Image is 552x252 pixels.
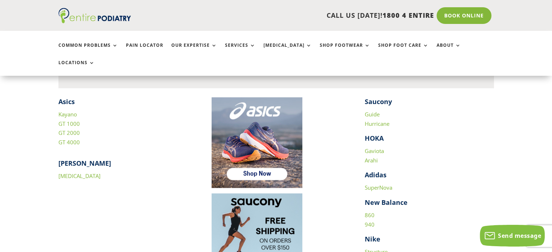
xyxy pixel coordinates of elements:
a: Arahi [365,157,378,164]
a: SuperNova [365,184,392,191]
a: Guide [365,111,380,118]
a: Kayano [58,111,77,118]
a: GT 2000 [58,129,80,136]
a: [MEDICAL_DATA] [263,43,312,58]
span: Send message [498,232,541,240]
strong: New Balance [365,198,408,207]
a: Services [225,43,255,58]
a: Shop Footwear [320,43,370,58]
a: Our Expertise [171,43,217,58]
span: 1800 4 ENTIRE [383,11,434,20]
a: Entire Podiatry [58,17,131,25]
a: GT 1000 [58,120,80,127]
a: [MEDICAL_DATA] [58,172,101,179]
p: CALL US [DATE]! [159,11,434,20]
button: Send message [480,225,545,247]
a: Shop Foot Care [378,43,429,58]
strong: HOKA [365,134,384,142]
a: GT 4000 [58,139,80,146]
a: Book Online [437,7,491,24]
strong: [PERSON_NAME] [58,159,111,168]
strong: Saucony [365,97,392,106]
strong: Adidas [365,170,387,179]
img: logo (1) [58,8,131,23]
a: Common Problems [58,43,118,58]
a: 860 [365,211,375,219]
strong: Asics [58,97,75,106]
a: About [437,43,461,58]
a: Gaviota [365,147,384,154]
a: 940 [365,221,375,228]
strong: Nike [365,235,380,243]
a: Hurricane [365,120,389,127]
a: Locations [58,60,95,76]
a: Pain Locator [126,43,163,58]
